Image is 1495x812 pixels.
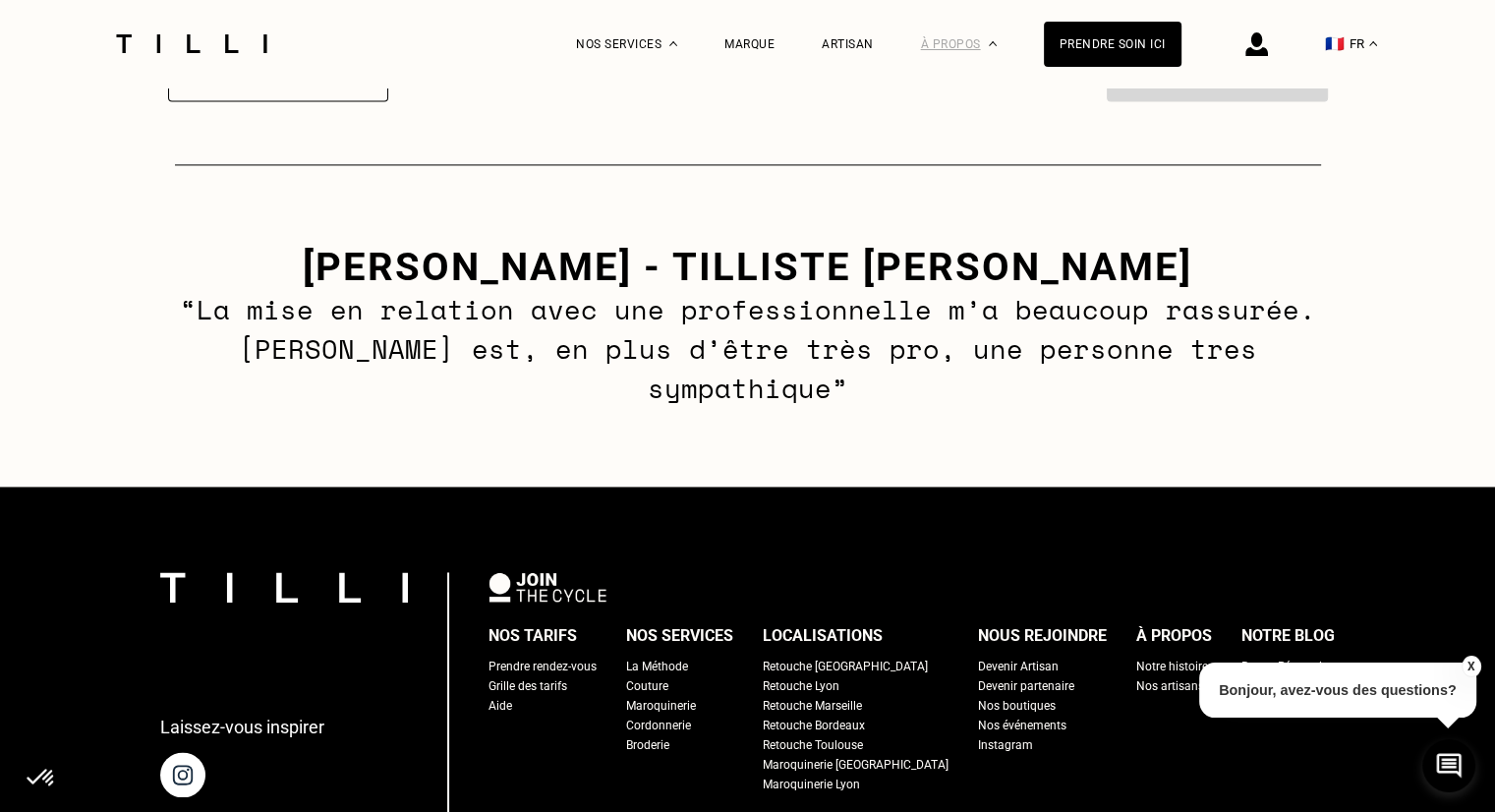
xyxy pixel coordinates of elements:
span: 🇫🇷 [1325,34,1345,53]
a: Retouche [GEOGRAPHIC_DATA] [763,657,928,676]
a: Artisan [822,37,874,51]
img: Menu déroulant [669,41,677,46]
a: Nos événements [978,716,1066,735]
a: Maroquinerie [626,696,696,716]
a: Nos boutiques [978,696,1056,716]
a: Retouche Marseille [763,696,862,716]
a: Prendre rendez-vous [489,657,597,676]
a: La Méthode [626,657,688,676]
button: X [1461,656,1480,677]
a: Maroquinerie Lyon [763,775,860,794]
img: Logo du service de couturière Tilli [109,34,274,53]
a: Prendre soin ici [1044,22,1181,67]
img: icône connexion [1245,32,1268,56]
a: Retouche Toulouse [763,735,863,755]
a: Aide [489,696,512,716]
img: logo Tilli [160,572,408,603]
a: Cordonnerie [626,716,691,735]
a: Retouche Lyon [763,676,839,696]
div: Notre blog [1241,621,1335,651]
div: Localisations [763,621,883,651]
div: Nous rejoindre [978,621,1107,651]
a: Nos artisans [1136,676,1204,696]
div: Nos services [626,621,733,651]
a: Devenir Artisan [978,657,1059,676]
div: Nos tarifs [489,621,577,651]
h3: [PERSON_NAME] - tilliste [PERSON_NAME] [134,244,1361,290]
p: Bonjour, avez-vous des questions? [1199,663,1476,718]
a: Broderie [626,735,669,755]
img: menu déroulant [1369,41,1377,46]
a: Grille des tarifs [489,676,567,696]
a: Marque [724,37,775,51]
p: Laissez-vous inspirer [160,717,324,737]
img: page instagram de Tilli une retoucherie à domicile [160,752,205,797]
a: Maroquinerie [GEOGRAPHIC_DATA] [763,755,949,775]
img: logo Join The Cycle [489,572,606,602]
p: “La mise en relation avec une professionnelle m’a beaucoup rassurée. [PERSON_NAME] est, en plus d... [134,290,1361,408]
a: Devenir partenaire [978,676,1074,696]
img: Menu déroulant à propos [989,41,997,46]
div: À propos [1136,621,1212,651]
a: Notre histoire [1136,657,1208,676]
a: Retouche Bordeaux [763,716,865,735]
a: Couture [626,676,668,696]
a: Instagram [978,735,1033,755]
